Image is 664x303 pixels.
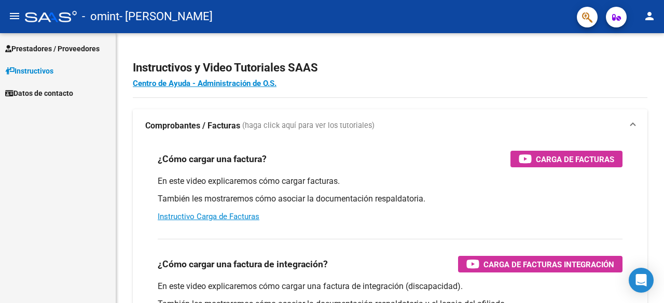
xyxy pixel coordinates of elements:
span: Prestadores / Proveedores [5,43,100,54]
span: Instructivos [5,65,53,77]
div: Open Intercom Messenger [629,268,654,293]
p: En este video explicaremos cómo cargar una factura de integración (discapacidad). [158,281,622,292]
span: - omint [82,5,119,28]
span: - [PERSON_NAME] [119,5,213,28]
mat-expansion-panel-header: Comprobantes / Facturas (haga click aquí para ver los tutoriales) [133,109,647,142]
span: (haga click aquí para ver los tutoriales) [242,120,375,132]
span: Carga de Facturas [536,153,614,166]
mat-icon: person [643,10,656,22]
p: También les mostraremos cómo asociar la documentación respaldatoria. [158,193,622,205]
a: Centro de Ayuda - Administración de O.S. [133,79,276,88]
h2: Instructivos y Video Tutoriales SAAS [133,58,647,78]
h3: ¿Cómo cargar una factura? [158,152,267,166]
button: Carga de Facturas Integración [458,256,622,272]
strong: Comprobantes / Facturas [145,120,240,132]
p: En este video explicaremos cómo cargar facturas. [158,176,622,187]
span: Datos de contacto [5,88,73,99]
h3: ¿Cómo cargar una factura de integración? [158,257,328,271]
button: Carga de Facturas [510,151,622,167]
span: Carga de Facturas Integración [483,258,614,271]
a: Instructivo Carga de Facturas [158,212,259,221]
mat-icon: menu [8,10,21,22]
